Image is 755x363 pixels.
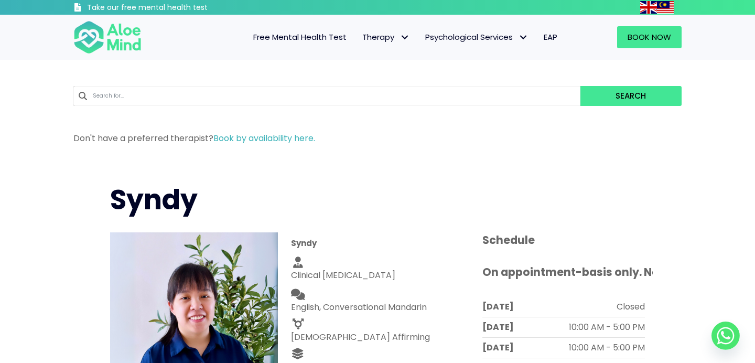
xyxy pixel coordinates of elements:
p: English, Conversational Mandarin [291,301,464,313]
div: [DATE] [482,321,514,333]
a: TherapyTherapy: submenu [354,26,417,48]
a: Malay [657,1,674,13]
span: Psychological Services: submenu [515,30,531,45]
span: Free Mental Health Test [253,31,347,42]
span: Book Now [628,31,671,42]
span: EAP [544,31,557,42]
div: [DATE] [482,301,514,313]
div: [DATE] [482,341,514,354]
a: Psychological ServicesPsychological Services: submenu [417,26,536,48]
h1: Syndy [110,181,645,219]
div: 10:00 AM - 5:00 PM [569,321,645,333]
a: Take our free mental health test [73,3,264,15]
span: On appointment-basis only. No walk-ins [482,264,711,280]
img: ms [657,1,674,14]
p: Don't have a preferred therapist? [73,132,682,144]
a: Book by availability here. [213,132,315,144]
h3: Take our free mental health test [87,3,264,13]
a: Whatsapp [711,322,740,350]
input: Search for... [73,86,580,106]
span: Therapy: submenu [397,30,412,45]
div: [DEMOGRAPHIC_DATA] Affirming [291,331,464,343]
span: Therapy [362,31,409,42]
span: Psychological Services [425,31,528,42]
a: English [640,1,657,13]
div: Clinical [MEDICAL_DATA] [291,269,464,281]
img: en [640,1,657,14]
div: 10:00 AM - 5:00 PM [569,341,645,354]
span: Schedule [482,232,535,248]
div: Closed [617,301,645,313]
a: Free Mental Health Test [245,26,354,48]
nav: Menu [155,26,565,48]
img: Aloe mind Logo [73,20,142,55]
button: Search [580,86,682,106]
div: Syndy [291,238,464,249]
a: Book Now [617,26,682,48]
a: EAP [536,26,565,48]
